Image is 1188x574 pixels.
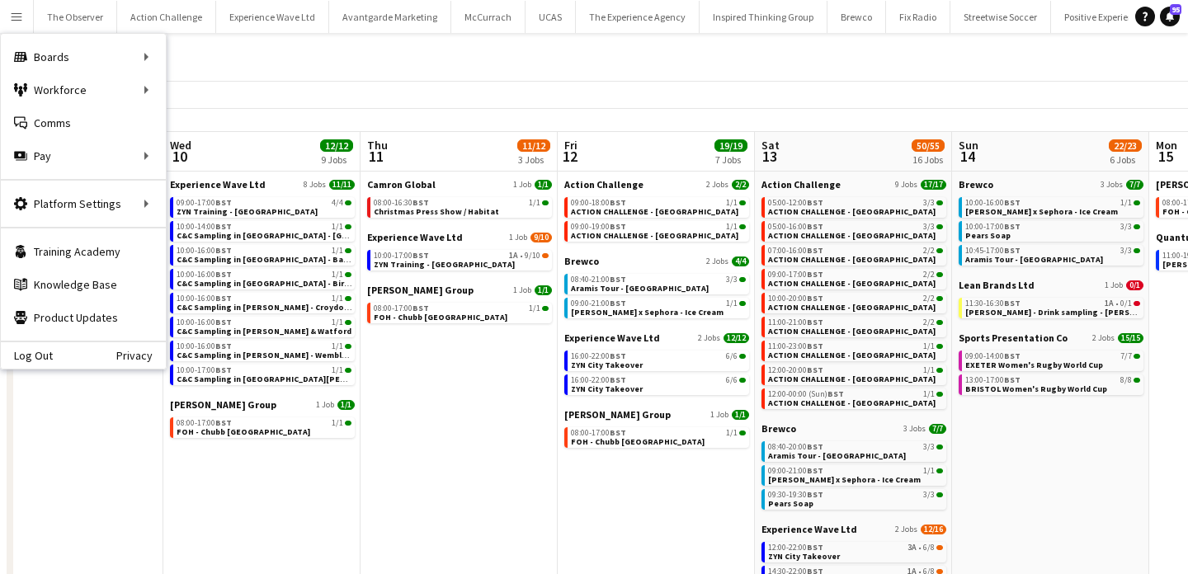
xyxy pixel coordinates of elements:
span: C&C Sampling in Dhamecha - Croydon & Lewisham [177,302,424,313]
span: 1/1 [332,318,343,327]
span: 1/1 [529,304,540,313]
span: 7/7 [1126,180,1143,190]
span: 10:00-20:00 [768,294,823,303]
span: 1/1 [732,410,749,420]
span: 10:00-17:00 [177,366,232,374]
div: Action Challenge2 Jobs2/209:00-18:00BST1/1ACTION CHALLENGE - [GEOGRAPHIC_DATA]09:00-19:00BST1/1AC... [564,178,749,255]
span: 09:00-14:00 [965,352,1021,360]
span: 9/10 [525,252,540,260]
span: ACTION CHALLENGE - LONDON [768,278,936,289]
a: Camron Global1 Job1/1 [367,178,552,191]
span: 10:00-17:00 [965,223,1021,231]
a: 09:00-17:00BST4/4ZYN Training - [GEOGRAPHIC_DATA] [177,197,351,216]
span: 09:00-17:00 [177,199,232,207]
button: Fix Radio [886,1,950,33]
span: 1/1 [726,223,738,231]
span: 1/1 [923,390,935,398]
a: 10:00-16:00BST1/1[PERSON_NAME] x Sephora - Ice Cream [965,197,1140,216]
a: 11:30-16:30BST1A•0/1[PERSON_NAME] - Drink sampling - [PERSON_NAME] [965,298,1140,317]
span: 1 Job [509,233,527,242]
span: BST [215,245,232,256]
a: Training Academy [1,235,166,268]
span: Experience Wave Ltd [761,523,857,535]
span: 3/3 [923,199,935,207]
a: Lean Brands Ltd1 Job0/1 [959,279,1143,291]
span: 12/12 [724,333,749,343]
div: • [374,252,549,260]
a: 95 [1160,7,1180,26]
span: 0/1 [1120,299,1132,308]
span: BST [807,293,823,303]
span: 1A [509,252,518,260]
span: FOH - Chubb Glasgow [374,312,507,322]
span: BST [827,388,844,399]
span: BST [807,197,823,208]
span: 09:00-21:00 [768,467,823,475]
a: Brewco3 Jobs7/7 [959,178,1143,191]
span: Brewco [959,178,993,191]
span: BST [412,303,429,313]
span: 08:00-17:00 [571,429,626,437]
span: ACTION CHALLENGE - LONDON [571,206,738,217]
span: 6/8 [923,543,935,552]
span: 07:00-16:00 [768,247,823,255]
a: Product Updates [1,301,166,334]
span: 1 Job [316,400,334,410]
a: 08:00-17:00BST1/1FOH - Chubb [GEOGRAPHIC_DATA] [571,427,746,446]
span: ACTION CHALLENGE - LONDON [768,254,936,265]
span: Experience Wave Ltd [170,178,266,191]
div: Brewco3 Jobs7/708:40-20:00BST3/3Aramis Tour - [GEOGRAPHIC_DATA]09:00-21:00BST1/1[PERSON_NAME] x S... [761,422,946,523]
span: 2 Jobs [706,256,728,266]
a: 07:00-16:00BST2/2ACTION CHALLENGE - [GEOGRAPHIC_DATA] [768,245,943,264]
span: BST [215,197,232,208]
div: [PERSON_NAME] Group1 Job1/108:00-17:00BST1/1FOH - Chubb [GEOGRAPHIC_DATA] [367,284,552,327]
span: 2/2 [923,247,935,255]
a: Experience Wave Ltd1 Job9/10 [367,231,552,243]
a: 12:00-20:00BST1/1ACTION CHALLENGE - [GEOGRAPHIC_DATA] [768,365,943,383]
span: BST [215,269,232,280]
span: 05:00-16:00 [768,223,823,231]
span: BST [1004,351,1021,361]
span: 1/1 [529,199,540,207]
span: BST [215,417,232,428]
span: BST [215,317,232,327]
span: 2/2 [732,180,749,190]
span: BST [215,365,232,375]
span: 10:45-17:00 [965,247,1021,255]
span: 09:00-19:00 [571,223,626,231]
span: BST [1004,298,1021,308]
a: 10:00-17:00BST1/1C&C Sampling in [GEOGRAPHIC_DATA][PERSON_NAME][GEOGRAPHIC_DATA] & [GEOGRAPHIC_DATA] [177,365,351,383]
span: 16:00-22:00 [571,376,626,384]
span: 10:00-16:00 [177,271,232,279]
span: 8 Jobs [304,180,326,190]
span: 3 Jobs [903,424,926,434]
a: 11:00-21:00BST2/2ACTION CHALLENGE - [GEOGRAPHIC_DATA] [768,317,943,336]
button: Brewco [827,1,886,33]
span: 10:00-16:00 [177,318,232,327]
span: 6/6 [726,352,738,360]
span: 11:00-21:00 [768,318,823,327]
span: 1 Job [513,285,531,295]
a: 10:00-16:00BST1/1C&C Sampling in [GEOGRAPHIC_DATA] - Barking & Leighton [177,245,351,264]
span: BST [1004,197,1021,208]
span: ACTION CHALLENGE - LONDON [768,326,936,336]
span: 4/4 [332,199,343,207]
span: 10:00-16:00 [965,199,1021,207]
a: 10:00-16:00BST1/1C&C Sampling in [PERSON_NAME] - Wembley & [PERSON_NAME] [177,341,351,360]
a: 10:00-16:00BST1/1C&C Sampling in [PERSON_NAME] & Watford [177,317,351,336]
span: 12/16 [921,525,946,534]
span: 1/1 [1120,199,1132,207]
span: BST [807,341,823,351]
span: 1 Job [710,410,728,420]
span: 3/3 [923,223,935,231]
span: 08:40-20:00 [768,443,823,451]
span: 1/1 [332,223,343,231]
span: 3 Jobs [1101,180,1123,190]
span: BST [610,427,626,438]
span: BST [215,293,232,303]
a: [PERSON_NAME] Group1 Job1/1 [367,284,552,296]
span: BST [412,250,429,261]
span: Brewco [564,255,599,267]
a: 10:00-16:00BST1/1C&C Sampling in [PERSON_NAME] - Croydon & [PERSON_NAME] [177,293,351,312]
span: ZYN City Takeover [571,360,643,370]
